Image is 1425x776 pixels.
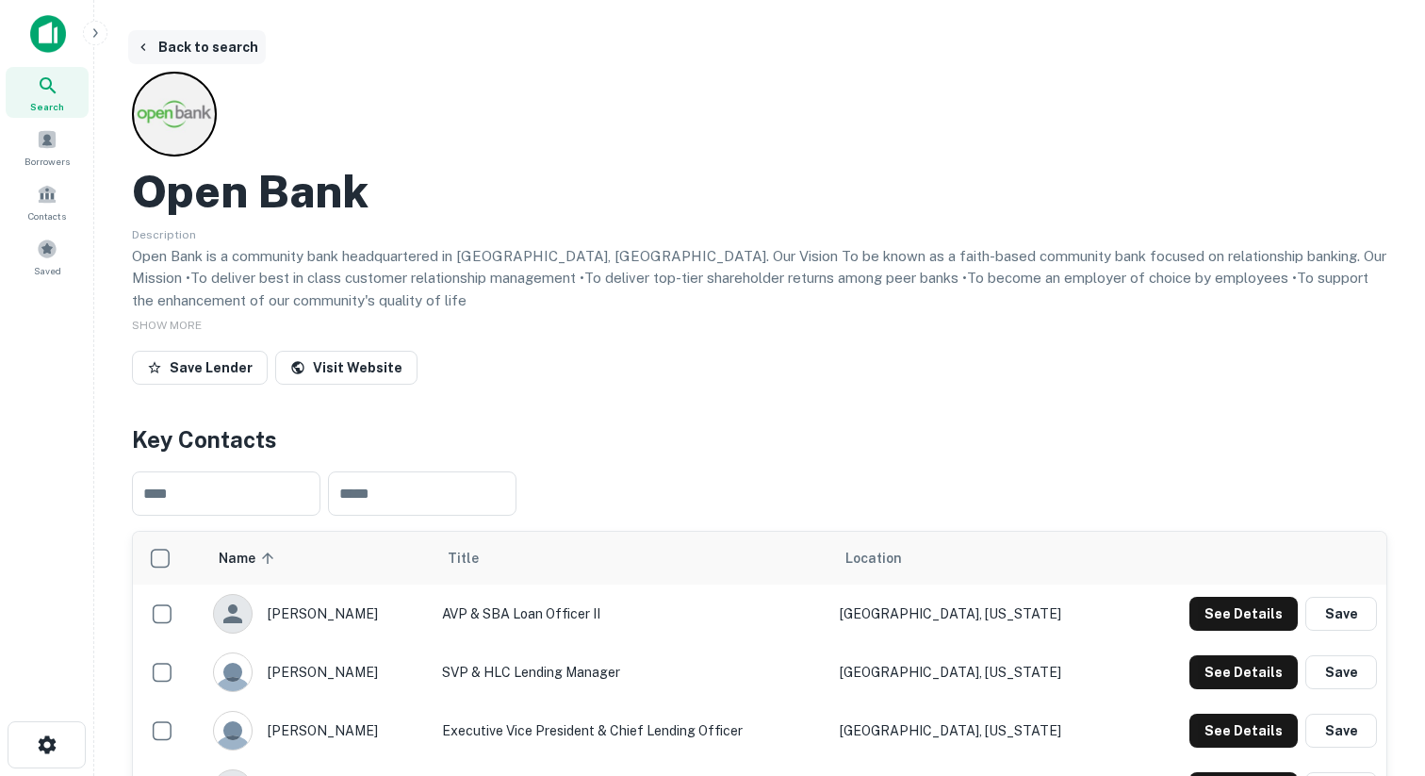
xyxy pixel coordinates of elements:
[433,532,830,585] th: Title
[1189,655,1298,689] button: See Details
[34,263,61,278] span: Saved
[132,164,369,219] h2: Open Bank
[6,67,89,118] a: Search
[6,176,89,227] a: Contacts
[830,702,1130,760] td: [GEOGRAPHIC_DATA], [US_STATE]
[213,652,423,692] div: [PERSON_NAME]
[132,319,202,332] span: SHOW MORE
[132,228,196,241] span: Description
[433,702,830,760] td: Executive Vice President & Chief Lending Officer
[30,99,64,114] span: Search
[830,643,1130,702] td: [GEOGRAPHIC_DATA], [US_STATE]
[219,547,280,570] span: Name
[1305,714,1377,748] button: Save
[845,547,902,570] span: Location
[30,15,66,53] img: capitalize-icon.png
[213,594,423,634] div: [PERSON_NAME]
[1305,655,1377,689] button: Save
[132,245,1387,312] p: Open Bank is a community bank headquartered in [GEOGRAPHIC_DATA], [GEOGRAPHIC_DATA]. Our Vision T...
[6,122,89,173] a: Borrowers
[830,532,1130,585] th: Location
[204,532,433,585] th: Name
[433,585,830,643] td: AVP & SBA Loan Officer II
[6,231,89,282] a: Saved
[214,712,252,750] img: 9c8pery4andzj6ohjkjp54ma2
[433,643,830,702] td: SVP & HLC Lending Manager
[132,351,268,385] button: Save Lender
[448,547,503,570] span: Title
[1305,597,1377,631] button: Save
[132,422,1387,456] h4: Key Contacts
[25,154,70,169] span: Borrowers
[213,711,423,751] div: [PERSON_NAME]
[214,653,252,691] img: 9c8pery4andzj6ohjkjp54ma2
[1189,597,1298,631] button: See Details
[830,585,1130,643] td: [GEOGRAPHIC_DATA], [US_STATE]
[275,351,418,385] a: Visit Website
[1331,625,1425,716] iframe: Chat Widget
[28,208,66,223] span: Contacts
[128,30,266,64] button: Back to search
[1189,714,1298,748] button: See Details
